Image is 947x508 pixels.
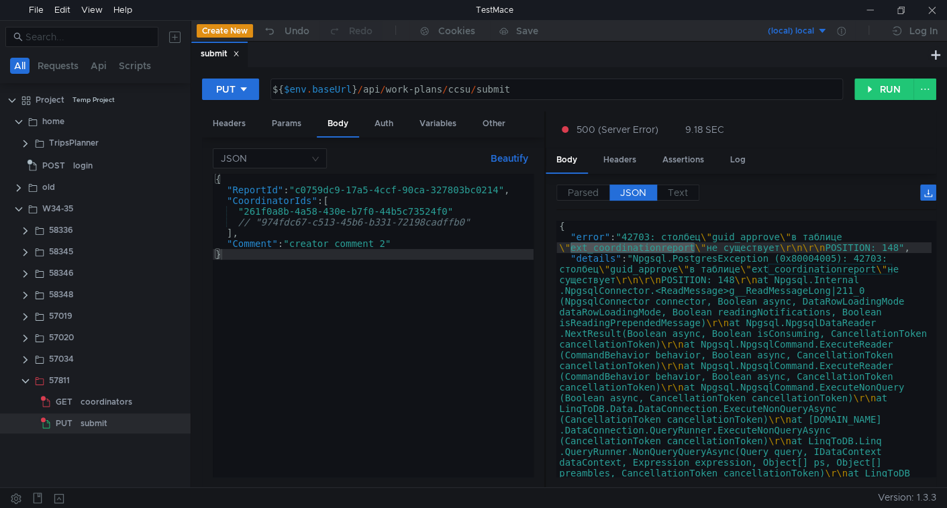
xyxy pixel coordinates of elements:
button: PUT [202,79,259,100]
div: submit [81,413,107,434]
div: TripsPlanner [49,133,99,153]
button: Requests [34,58,83,74]
span: GET [56,392,72,412]
button: Undo [253,21,319,41]
button: (local) local [734,20,828,42]
div: 57019 [49,306,72,326]
div: Other [472,111,516,136]
span: 500 (Server Error) [577,122,658,137]
input: Search... [26,30,150,44]
div: Project [36,90,64,110]
div: Headers [593,148,647,172]
div: Headers [202,111,256,136]
button: All [10,58,30,74]
div: 58336 [49,220,73,240]
div: submit [201,47,240,61]
button: Create New [197,24,253,38]
div: Undo [285,23,309,39]
div: 57811 [49,370,70,391]
div: Temp Project [72,90,115,110]
button: Api [87,58,111,74]
span: PUT [56,413,72,434]
button: Scripts [115,58,155,74]
div: old [42,177,55,197]
div: PUT [216,82,236,97]
span: Text [668,187,688,199]
div: Redo [349,23,372,39]
div: Body [317,111,359,138]
div: coordinators [81,392,132,412]
div: login [73,156,93,176]
span: POST [42,156,65,176]
div: Variables [409,111,467,136]
div: Assertions [652,148,715,172]
div: 9.18 SEC [685,123,724,136]
div: 57034 [49,349,74,369]
button: Beautify [485,150,534,166]
span: JSON [620,187,646,199]
button: RUN [854,79,914,100]
div: W34-35 [42,199,73,219]
div: home [42,111,64,132]
button: Redo [319,21,382,41]
div: Params [261,111,312,136]
div: Auth [364,111,404,136]
div: Log In [909,23,938,39]
div: 57020 [49,327,74,348]
div: 58348 [49,285,73,305]
div: Log [719,148,756,172]
span: Parsed [568,187,599,199]
div: Body [546,148,588,174]
div: Save [516,26,538,36]
div: 58345 [49,242,73,262]
div: Cookies [438,23,475,39]
div: (local) local [768,25,814,38]
span: Version: 1.3.3 [878,488,936,507]
div: 58346 [49,263,74,283]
